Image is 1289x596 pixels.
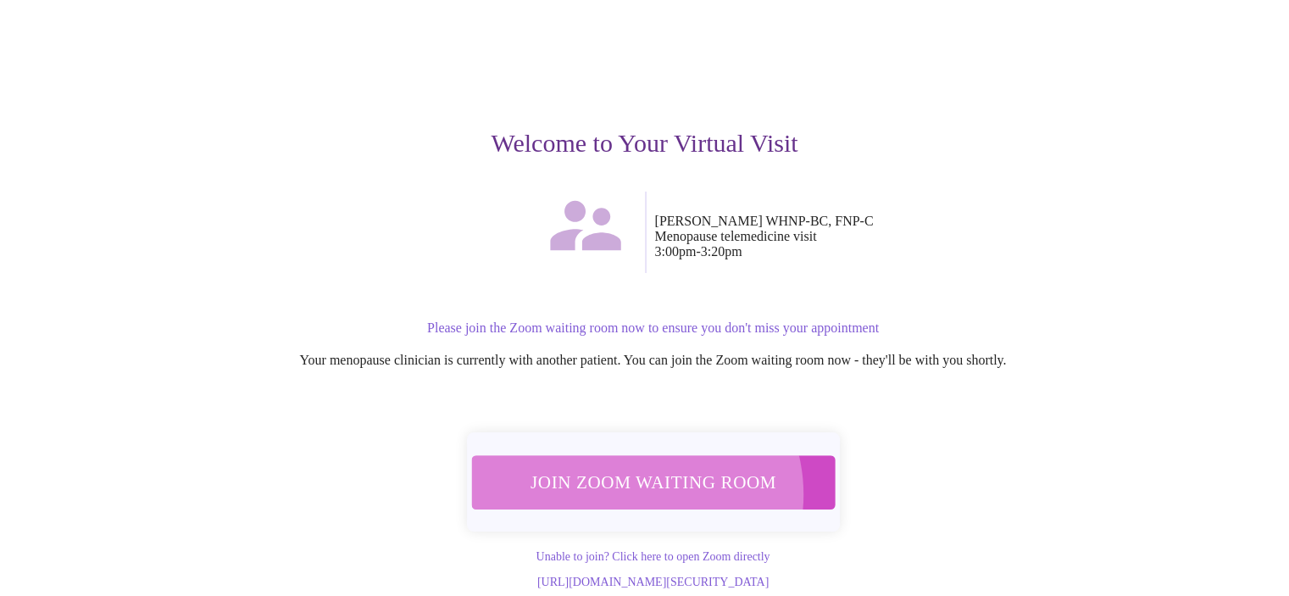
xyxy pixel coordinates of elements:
p: Please join the Zoom waiting room now to ensure you don't miss your appointment [140,320,1167,336]
button: Join Zoom Waiting Room [464,454,842,510]
a: [URL][DOMAIN_NAME][SECURITY_DATA] [537,576,769,588]
p: [PERSON_NAME] WHNP-BC, FNP-C Menopause telemedicine visit 3:00pm - 3:20pm [655,214,1167,259]
p: Your menopause clinician is currently with another patient. You can join the Zoom waiting room no... [140,353,1167,368]
h3: Welcome to Your Virtual Visit [123,129,1167,158]
a: Unable to join? Click here to open Zoom directly [536,550,770,563]
span: Join Zoom Waiting Room [487,465,819,498]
